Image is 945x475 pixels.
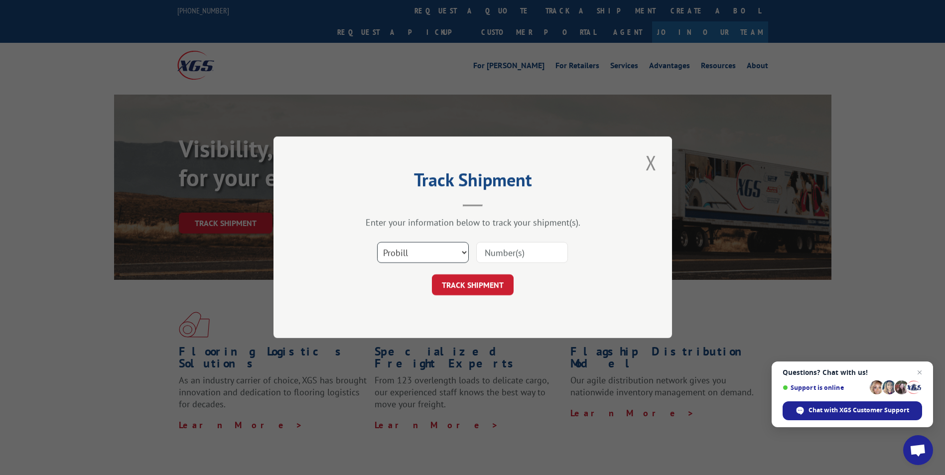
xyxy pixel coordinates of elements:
button: TRACK SHIPMENT [432,275,514,296]
a: Open chat [903,435,933,465]
div: Enter your information below to track your shipment(s). [323,217,622,229]
button: Close modal [643,149,660,176]
span: Chat with XGS Customer Support [783,401,922,420]
span: Support is online [783,384,866,391]
h2: Track Shipment [323,173,622,192]
span: Questions? Chat with us! [783,368,922,376]
span: Chat with XGS Customer Support [809,406,909,415]
input: Number(s) [476,242,568,263]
